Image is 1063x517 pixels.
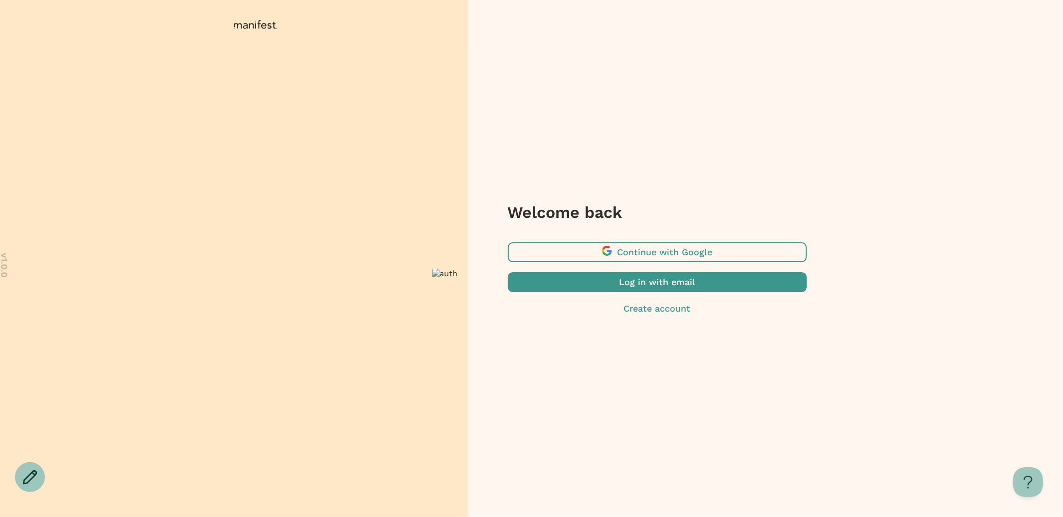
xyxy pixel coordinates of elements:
button: Create account [508,302,807,315]
iframe: Toggle Customer Support [1013,467,1043,497]
h3: Welcome back [508,202,807,222]
img: auth [432,269,458,278]
button: Log in with email [508,272,807,292]
button: Continue with Google [508,242,807,262]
